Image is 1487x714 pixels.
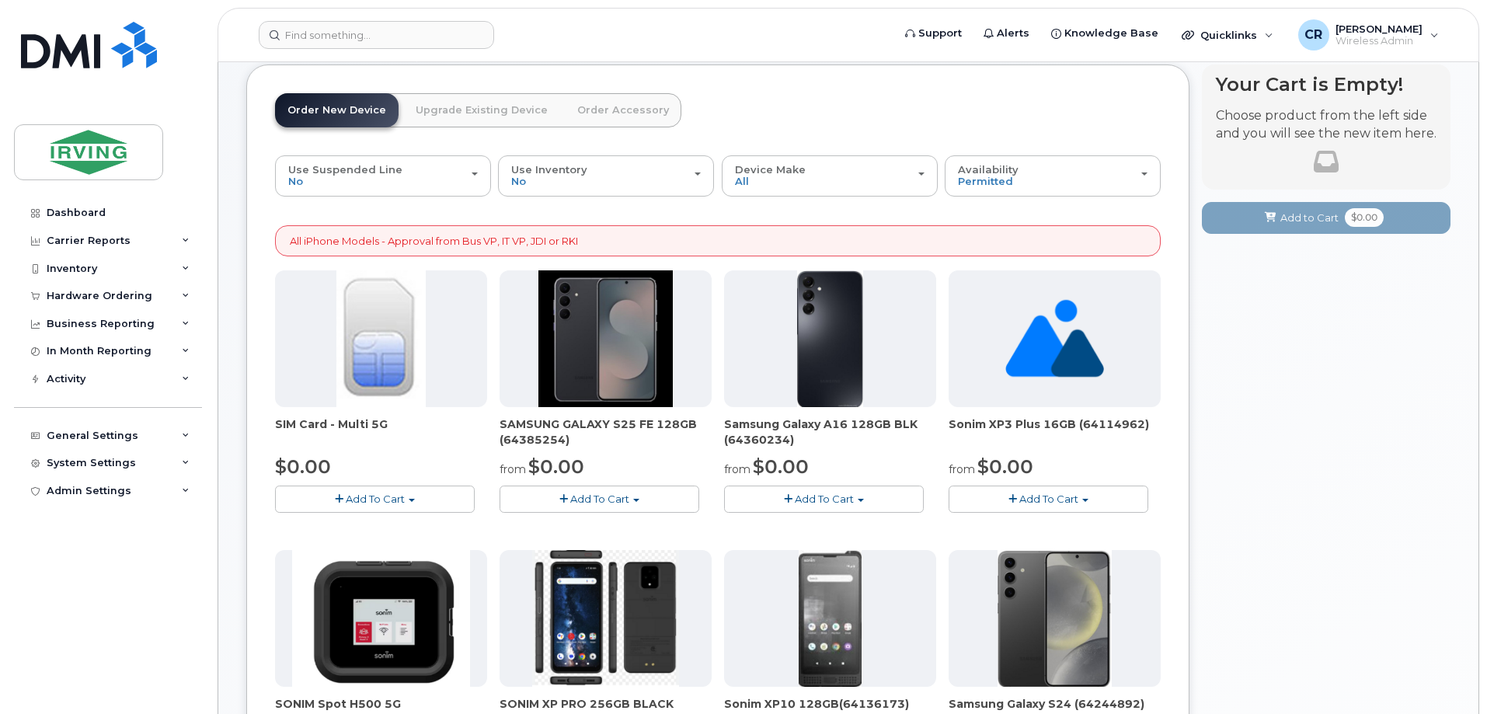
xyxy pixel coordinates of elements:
span: Quicklinks [1200,29,1257,41]
img: no_image_found-2caef05468ed5679b831cfe6fc140e25e0c280774317ffc20a367ab7fd17291e.png [1005,270,1104,407]
span: $0.00 [977,455,1033,478]
span: Permitted [958,175,1013,187]
span: Add to Cart [1280,211,1339,225]
span: No [288,175,303,187]
span: [PERSON_NAME] [1336,23,1423,35]
a: Order New Device [275,93,399,127]
img: SONIM.png [292,550,470,687]
button: Use Suspended Line No [275,155,491,196]
div: SIM Card - Multi 5G [275,416,487,448]
small: from [724,462,750,476]
span: $0.00 [753,455,809,478]
span: No [511,175,526,187]
small: from [949,462,975,476]
img: XP10.jpg [799,550,862,687]
span: Use Inventory [511,163,587,176]
div: Sonim XP3 Plus 16GB (64114962) [949,416,1161,448]
button: Use Inventory No [498,155,714,196]
span: All [735,175,749,187]
span: Add To Cart [795,493,854,505]
span: Add To Cart [570,493,629,505]
button: Device Make All [722,155,938,196]
span: $0.00 [275,455,331,478]
div: SAMSUNG GALAXY S25 FE 128GB (64385254) [500,416,712,448]
a: Order Accessory [565,93,681,127]
span: $0.00 [528,455,584,478]
button: Add To Cart [949,486,1148,513]
input: Find something... [259,21,494,49]
span: Device Make [735,163,806,176]
span: Add To Cart [1019,493,1078,505]
button: Availability Permitted [945,155,1161,196]
div: Quicklinks [1171,19,1284,51]
img: image-20250915-182548.jpg [538,270,673,407]
button: Add To Cart [500,486,699,513]
span: $0.00 [1345,208,1384,227]
span: Availability [958,163,1019,176]
a: Knowledge Base [1040,18,1169,49]
a: Alerts [973,18,1040,49]
span: Knowledge Base [1064,26,1158,41]
div: Samsung Galaxy A16 128GB BLK (64360234) [724,416,936,448]
img: A16_-_JDI.png [797,270,863,407]
img: s24.jpg [998,550,1112,687]
p: All iPhone Models - Approval from Bus VP, IT VP, JDI or RKI [290,234,578,249]
small: from [500,462,526,476]
button: Add to Cart $0.00 [1202,202,1450,234]
span: Use Suspended Line [288,163,402,176]
img: SONIM_XP_PRO_-_JDIRVING.png [532,550,678,687]
span: Add To Cart [346,493,405,505]
span: CR [1304,26,1322,44]
a: Upgrade Existing Device [403,93,560,127]
a: Support [894,18,973,49]
span: Alerts [997,26,1029,41]
h4: Your Cart is Empty! [1216,74,1437,95]
img: 00D627D4-43E9-49B7-A367-2C99342E128C.jpg [336,270,425,407]
button: Add To Cart [724,486,924,513]
span: Support [918,26,962,41]
p: Choose product from the left side and you will see the new item here. [1216,107,1437,143]
button: Add To Cart [275,486,475,513]
span: Wireless Admin [1336,35,1423,47]
div: Crystal Rowe [1287,19,1450,51]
